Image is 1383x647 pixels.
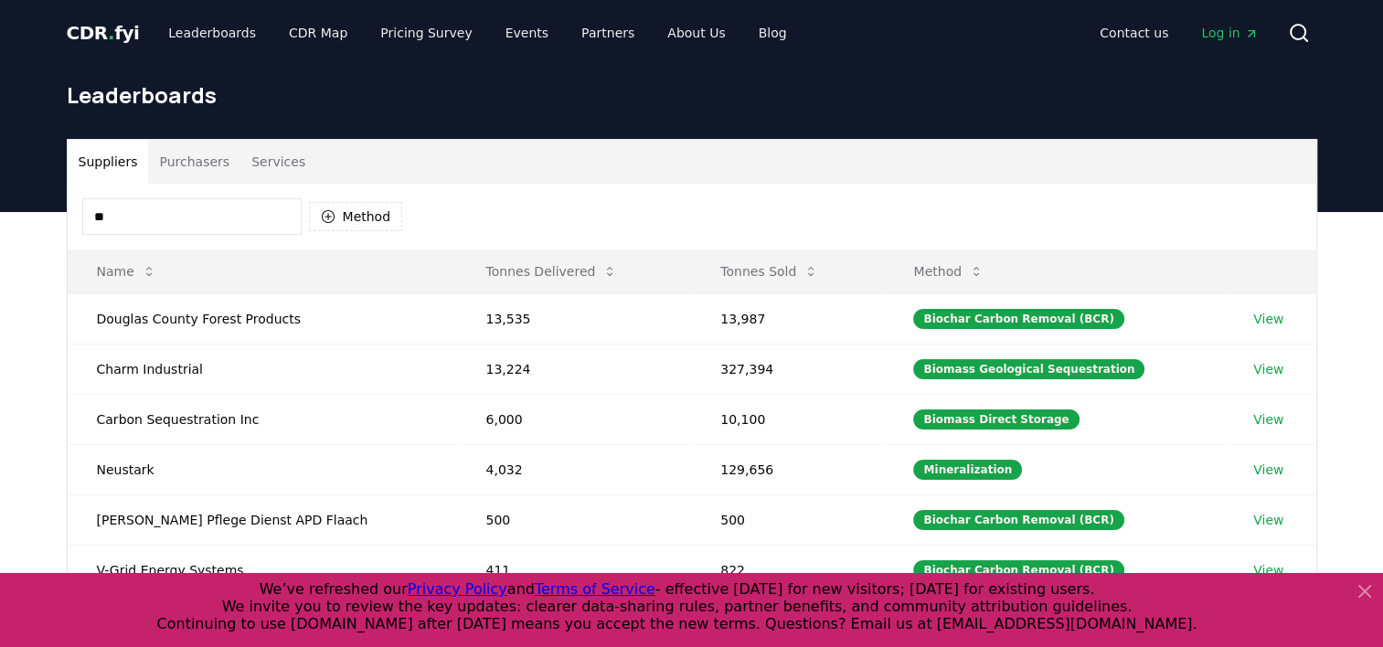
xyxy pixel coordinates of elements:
[1085,16,1272,49] nav: Main
[456,293,691,344] td: 13,535
[366,16,486,49] a: Pricing Survey
[67,22,140,44] span: CDR fyi
[1253,410,1283,429] a: View
[691,293,884,344] td: 13,987
[68,494,457,545] td: [PERSON_NAME] Pflege Dienst APD Flaach
[67,80,1317,110] h1: Leaderboards
[240,140,316,184] button: Services
[913,359,1144,379] div: Biomass Geological Sequestration
[1201,24,1258,42] span: Log in
[1253,461,1283,479] a: View
[744,16,802,49] a: Blog
[456,545,691,595] td: 411
[1085,16,1183,49] a: Contact us
[67,20,140,46] a: CDR.fyi
[691,444,884,494] td: 129,656
[82,253,171,290] button: Name
[1186,16,1272,49] a: Log in
[899,253,998,290] button: Method
[68,545,457,595] td: V-Grid Energy Systems
[154,16,271,49] a: Leaderboards
[274,16,362,49] a: CDR Map
[691,394,884,444] td: 10,100
[491,16,563,49] a: Events
[691,494,884,545] td: 500
[148,140,240,184] button: Purchasers
[913,460,1022,480] div: Mineralization
[456,394,691,444] td: 6,000
[913,560,1123,580] div: Biochar Carbon Removal (BCR)
[471,253,632,290] button: Tonnes Delivered
[913,510,1123,530] div: Biochar Carbon Removal (BCR)
[691,545,884,595] td: 822
[309,202,403,231] button: Method
[1253,511,1283,529] a: View
[456,344,691,394] td: 13,224
[68,344,457,394] td: Charm Industrial
[567,16,649,49] a: Partners
[913,309,1123,329] div: Biochar Carbon Removal (BCR)
[68,394,457,444] td: Carbon Sequestration Inc
[1253,360,1283,378] a: View
[913,409,1079,430] div: Biomass Direct Storage
[653,16,739,49] a: About Us
[1253,310,1283,328] a: View
[108,22,114,44] span: .
[456,494,691,545] td: 500
[68,293,457,344] td: Douglas County Forest Products
[706,253,833,290] button: Tonnes Sold
[1253,561,1283,579] a: View
[456,444,691,494] td: 4,032
[68,140,149,184] button: Suppliers
[691,344,884,394] td: 327,394
[154,16,801,49] nav: Main
[68,444,457,494] td: Neustark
